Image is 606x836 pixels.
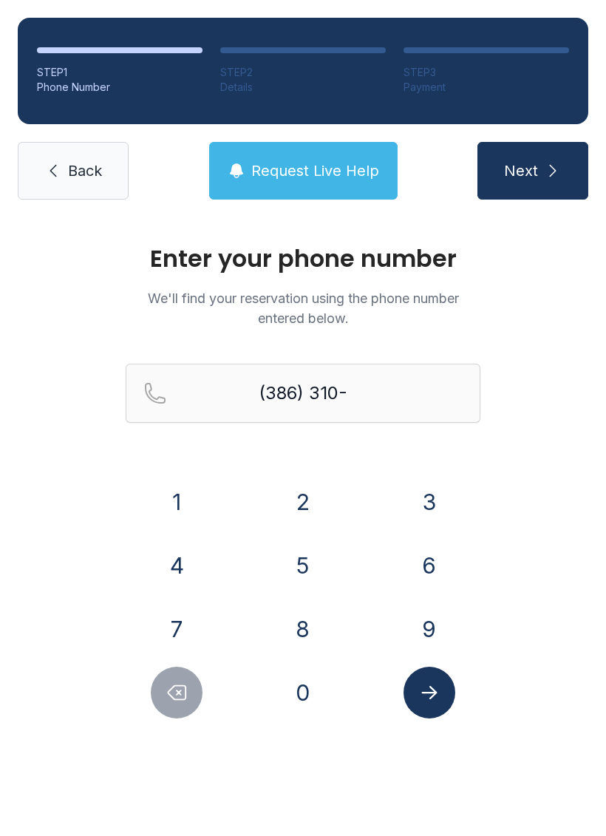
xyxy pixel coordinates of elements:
button: Delete number [151,667,202,718]
button: 7 [151,603,202,655]
span: Request Live Help [251,160,379,181]
button: 8 [277,603,329,655]
div: STEP 1 [37,65,202,80]
div: Details [220,80,386,95]
button: 4 [151,540,202,591]
button: 3 [404,476,455,528]
div: Payment [404,80,569,95]
button: 1 [151,476,202,528]
button: Submit lookup form [404,667,455,718]
input: Reservation phone number [126,364,480,423]
span: Next [504,160,538,181]
button: 9 [404,603,455,655]
h1: Enter your phone number [126,247,480,271]
button: 0 [277,667,329,718]
div: Phone Number [37,80,202,95]
div: STEP 2 [220,65,386,80]
button: 6 [404,540,455,591]
div: STEP 3 [404,65,569,80]
button: 2 [277,476,329,528]
p: We'll find your reservation using the phone number entered below. [126,288,480,328]
button: 5 [277,540,329,591]
span: Back [68,160,102,181]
